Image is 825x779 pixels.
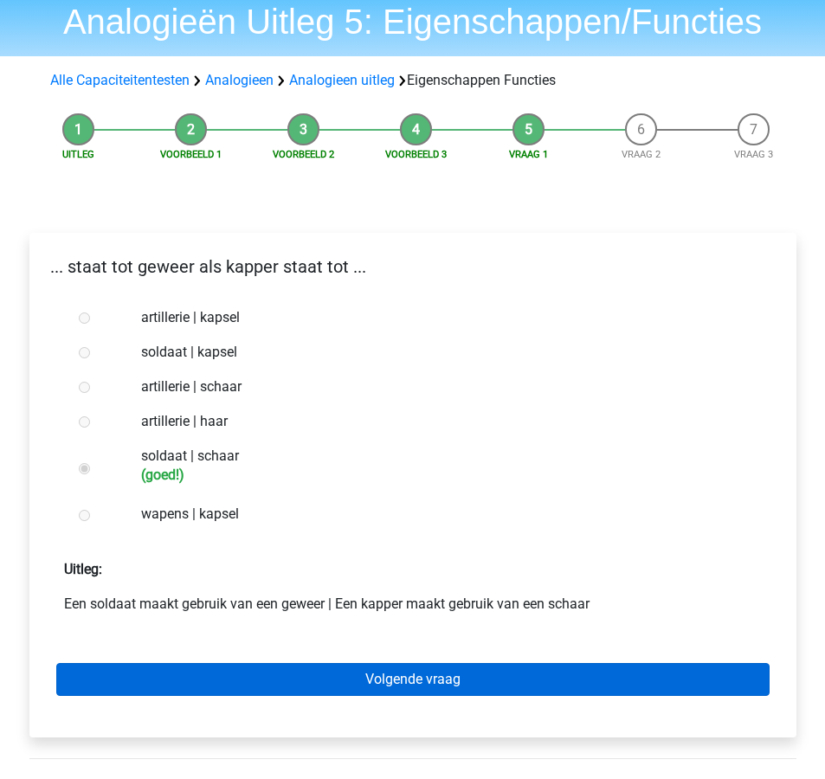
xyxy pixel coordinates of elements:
label: artillerie | schaar [141,377,740,397]
label: artillerie | kapsel [141,307,740,328]
a: Voorbeeld 3 [385,149,447,160]
strong: Uitleg: [64,561,102,577]
a: Voorbeeld 2 [273,149,334,160]
a: Uitleg [62,149,94,160]
label: artillerie | haar [141,411,740,432]
a: Analogieen uitleg [289,72,395,88]
p: Een soldaat maakt gebruik van een geweer | Een kapper maakt gebruik van een schaar [64,594,762,615]
h1: Analogieën Uitleg 5: Eigenschappen/Functies [15,1,811,42]
h6: (goed!) [141,467,740,483]
a: Vraag 1 [509,149,548,160]
a: Alle Capaciteitentesten [50,72,190,88]
a: Vraag 3 [734,149,773,160]
a: Voorbeeld 1 [160,149,222,160]
a: Vraag 2 [622,149,661,160]
p: ... staat tot geweer als kapper staat tot ... [43,254,783,280]
label: soldaat | schaar [141,446,740,483]
label: soldaat | kapsel [141,342,740,363]
a: Volgende vraag [56,663,770,696]
div: Eigenschappen Functies [43,70,783,91]
a: Analogieen [205,72,274,88]
label: wapens | kapsel [141,504,740,525]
